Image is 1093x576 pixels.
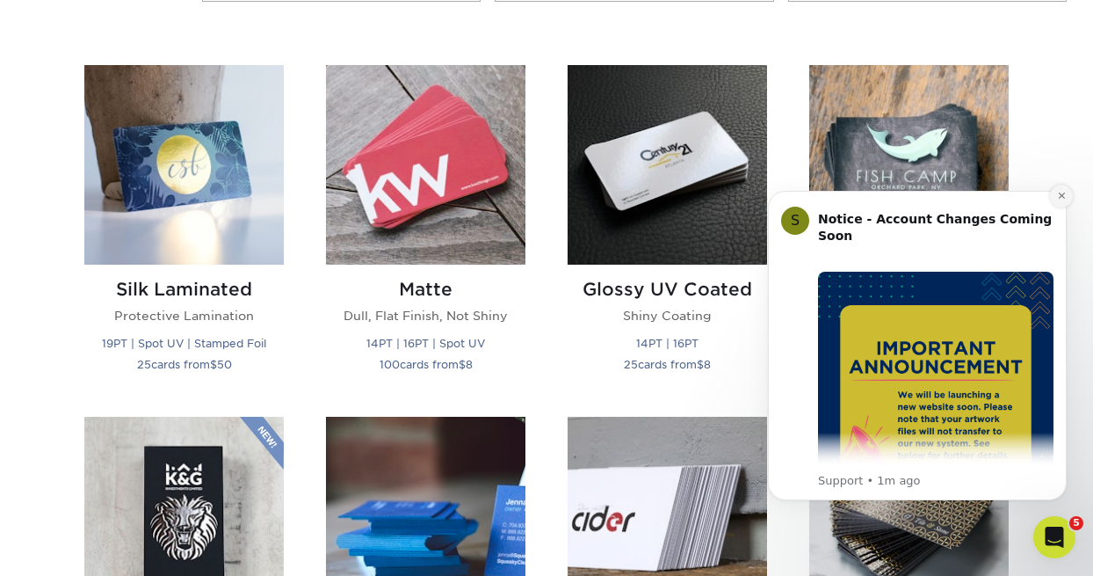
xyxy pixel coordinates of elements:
p: Shiny Coating [568,307,767,324]
img: Glossy UV Coated Business Cards [568,65,767,265]
small: cards from [624,358,711,371]
span: 25 [137,358,151,371]
small: 19PT | Spot UV | Stamped Foil [102,337,266,350]
span: 5 [1069,516,1083,530]
span: $ [459,358,466,371]
img: Silk Laminated Business Cards [84,65,284,265]
small: cards from [380,358,473,371]
small: 14PT | 16PT | Spot UV [366,337,485,350]
h2: Silk Laminated [84,279,284,300]
iframe: Google Customer Reviews [4,522,149,570]
span: $ [210,358,217,371]
a: Glossy UV Coated Business Cards Glossy UV Coated Shiny Coating 14PT | 16PT 25cards from$8 [568,65,767,395]
img: New Product [240,417,284,470]
span: 8 [704,358,711,371]
a: Velvet Laminated Business Cards Velvet Laminated A Soft Touch Lamination 19PT | Spot UV 100cards ... [809,65,1009,395]
p: Dull, Flat Finish, Not Shiny [326,307,525,324]
span: $ [697,358,704,371]
h2: Glossy UV Coated [568,279,767,300]
span: 8 [466,358,473,371]
small: 14PT | 16PT [636,337,699,350]
a: Matte Business Cards Matte Dull, Flat Finish, Not Shiny 14PT | 16PT | Spot UV 100cards from$8 [326,65,525,395]
iframe: Intercom notifications message [742,164,1093,529]
span: 100 [380,358,400,371]
a: Silk Laminated Business Cards Silk Laminated Protective Lamination 19PT | Spot UV | Stamped Foil ... [84,65,284,395]
small: cards from [137,358,232,371]
img: Velvet Laminated Business Cards [809,65,1009,265]
iframe: Intercom live chat [1033,516,1075,558]
img: Matte Business Cards [326,65,525,265]
p: Protective Lamination [84,307,284,324]
h2: Matte [326,279,525,300]
span: 50 [217,358,232,371]
span: 25 [624,358,638,371]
